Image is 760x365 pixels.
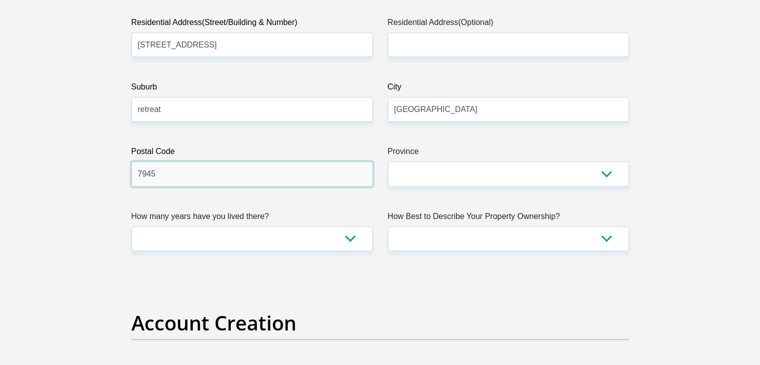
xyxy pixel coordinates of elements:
label: How many years have you lived there? [131,210,373,226]
select: Please Select a Province [388,161,629,186]
label: Residential Address(Optional) [388,16,629,32]
label: Postal Code [131,145,373,161]
input: Valid residential address [131,32,373,57]
select: Please select a value [388,226,629,251]
label: Province [388,145,629,161]
input: Postal Code [131,161,373,186]
input: Suburb [131,97,373,121]
label: Residential Address(Street/Building & Number) [131,16,373,32]
h2: Account Creation [131,311,629,335]
label: How Best to Describe Your Property Ownership? [388,210,629,226]
label: Suburb [131,81,373,97]
select: Please select a value [131,226,373,251]
input: Address line 2 (Optional) [388,32,629,57]
label: City [388,81,629,97]
input: City [388,97,629,121]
